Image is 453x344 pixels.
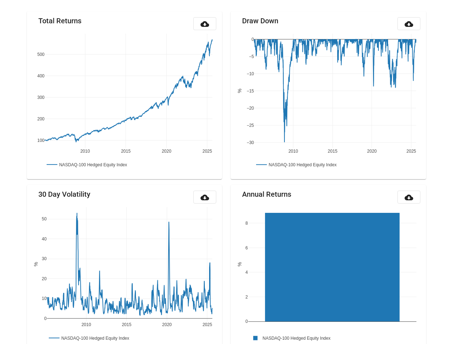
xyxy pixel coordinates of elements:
[200,193,209,202] mat-icon: cloud_download
[405,193,413,202] mat-icon: cloud_download
[242,191,291,198] mat-card-title: Annual Returns
[242,17,278,24] mat-card-title: Draw Down
[200,20,209,28] mat-icon: cloud_download
[38,17,81,24] mat-card-title: Total Returns
[405,20,413,28] mat-icon: cloud_download
[38,191,90,198] mat-card-title: 30 Day Volatility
